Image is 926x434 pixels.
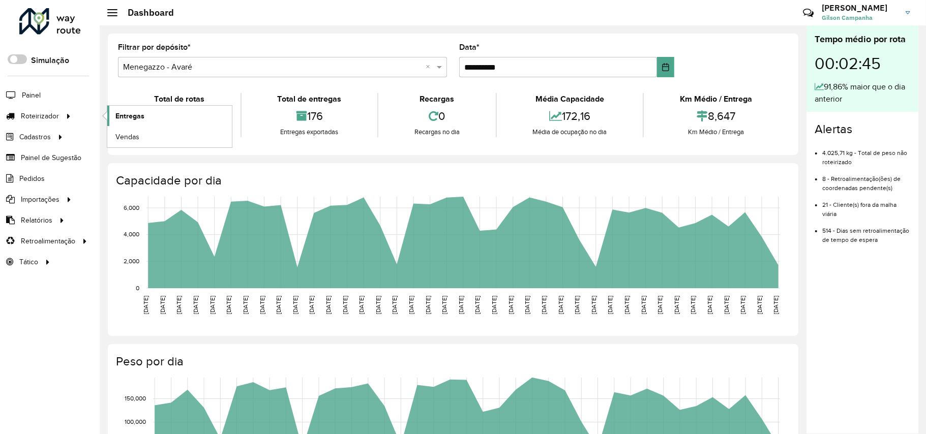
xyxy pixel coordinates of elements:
[773,296,780,314] text: [DATE]
[392,296,398,314] text: [DATE]
[474,296,481,314] text: [DATE]
[673,296,680,314] text: [DATE]
[822,219,910,244] li: 514 - Dias sem retroalimentação de tempo de espera
[192,296,199,314] text: [DATE]
[121,93,238,105] div: Total de rotas
[21,152,81,163] span: Painel de Sugestão
[426,61,434,73] span: Clear all
[574,296,580,314] text: [DATE]
[381,105,493,127] div: 0
[107,127,232,147] a: Vendas
[657,57,674,77] button: Choose Date
[815,46,910,81] div: 00:02:45
[31,54,69,67] label: Simulação
[459,41,480,53] label: Data
[175,296,182,314] text: [DATE]
[507,296,514,314] text: [DATE]
[646,127,786,137] div: Km Médio / Entrega
[125,395,146,402] text: 150,000
[690,296,697,314] text: [DATE]
[21,194,59,205] span: Importações
[19,173,45,184] span: Pedidos
[491,296,497,314] text: [DATE]
[607,296,614,314] text: [DATE]
[22,90,41,101] span: Painel
[623,296,630,314] text: [DATE]
[275,296,282,314] text: [DATE]
[21,111,59,121] span: Roteirizador
[815,81,910,105] div: 91,86% maior que o dia anterior
[107,106,232,126] a: Entregas
[590,296,597,314] text: [DATE]
[815,33,910,46] div: Tempo médio por rota
[656,296,663,314] text: [DATE]
[325,296,332,314] text: [DATE]
[640,296,647,314] text: [DATE]
[225,296,232,314] text: [DATE]
[21,215,52,226] span: Relatórios
[541,296,547,314] text: [DATE]
[822,167,910,193] li: 8 - Retroalimentação(ões) de coordenadas pendente(s)
[244,105,375,127] div: 176
[499,127,641,137] div: Média de ocupação no dia
[292,296,298,314] text: [DATE]
[822,3,898,13] h3: [PERSON_NAME]
[244,93,375,105] div: Total de entregas
[124,204,139,211] text: 6,000
[259,296,265,314] text: [DATE]
[375,296,381,314] text: [DATE]
[524,296,530,314] text: [DATE]
[115,111,144,121] span: Entregas
[723,296,730,314] text: [DATE]
[381,127,493,137] div: Recargas no dia
[822,193,910,219] li: 21 - Cliente(s) fora da malha viária
[557,296,564,314] text: [DATE]
[499,105,641,127] div: 172,16
[308,296,315,314] text: [DATE]
[822,141,910,167] li: 4.025,71 kg - Total de peso não roteirizado
[242,296,249,314] text: [DATE]
[118,41,191,53] label: Filtrar por depósito
[117,7,174,18] h2: Dashboard
[441,296,447,314] text: [DATE]
[740,296,746,314] text: [DATE]
[142,296,149,314] text: [DATE]
[342,296,348,314] text: [DATE]
[136,285,139,291] text: 0
[756,296,763,314] text: [DATE]
[797,2,819,24] a: Contato Rápido
[19,132,51,142] span: Cadastros
[646,105,786,127] div: 8,647
[21,236,75,246] span: Retroalimentação
[209,296,216,314] text: [DATE]
[116,354,788,369] h4: Peso por dia
[124,231,139,238] text: 4,000
[499,93,641,105] div: Média Capacidade
[815,122,910,137] h4: Alertas
[408,296,414,314] text: [DATE]
[159,296,166,314] text: [DATE]
[125,419,146,425] text: 100,000
[646,93,786,105] div: Km Médio / Entrega
[425,296,431,314] text: [DATE]
[381,93,493,105] div: Recargas
[116,173,788,188] h4: Capacidade por dia
[822,13,898,22] span: Gilson Campanha
[358,296,365,314] text: [DATE]
[19,257,38,267] span: Tático
[124,258,139,264] text: 2,000
[244,127,375,137] div: Entregas exportadas
[458,296,464,314] text: [DATE]
[115,132,139,142] span: Vendas
[706,296,713,314] text: [DATE]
